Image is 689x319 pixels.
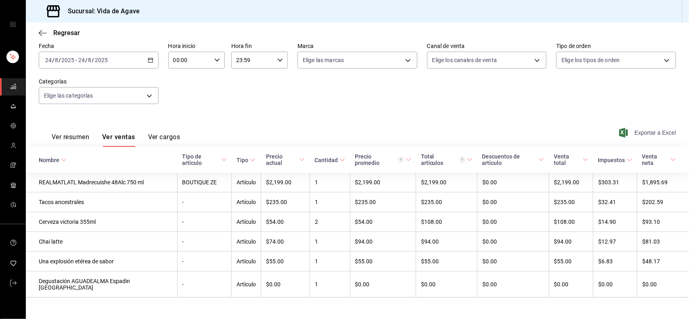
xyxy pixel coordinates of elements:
[54,57,59,63] input: --
[637,232,689,252] td: $81.03
[45,57,52,63] input: --
[53,29,80,37] span: Regresar
[26,232,177,252] td: Chai latte
[477,173,549,192] td: $0.00
[554,153,588,166] span: Venta total
[26,271,177,298] td: Degustación AGUADEALMA Espadin [GEOGRAPHIC_DATA]
[182,153,220,166] div: Tipo de artículo
[593,271,637,298] td: $0.00
[416,212,477,232] td: $108.00
[266,153,305,166] span: Precio actual
[52,133,89,147] button: Ver resumen
[637,173,689,192] td: $1,895.69
[459,157,465,163] svg: El total artículos considera cambios de precios en los artículos así como costos adicionales por ...
[94,57,108,63] input: ----
[26,212,177,232] td: Cerveza victoria 355ml
[92,57,94,63] span: /
[642,153,676,166] span: Venta neta
[59,57,61,63] span: /
[355,153,404,166] div: Precio promedio
[237,157,248,163] div: Tipo
[310,232,350,252] td: 1
[177,192,232,212] td: -
[421,153,473,166] span: Total artículos
[261,252,310,271] td: $55.00
[350,212,416,232] td: $54.00
[427,44,547,49] label: Canal de venta
[39,157,67,163] span: Nombre
[310,212,350,232] td: 2
[232,271,261,298] td: Artículo
[310,252,350,271] td: 1
[350,271,416,298] td: $0.00
[310,271,350,298] td: 1
[477,252,549,271] td: $0.00
[416,232,477,252] td: $94.00
[78,57,85,63] input: --
[102,133,135,147] button: Ver ventas
[85,57,88,63] span: /
[477,192,549,212] td: $0.00
[88,57,92,63] input: --
[593,212,637,232] td: $14.90
[177,232,232,252] td: -
[75,57,77,63] span: -
[477,212,549,232] td: $0.00
[10,21,16,27] button: open drawer
[182,153,227,166] span: Tipo de artículo
[350,252,416,271] td: $55.00
[549,192,593,212] td: $235.00
[593,192,637,212] td: $32.41
[177,271,232,298] td: -
[554,153,581,166] div: Venta total
[261,271,310,298] td: $0.00
[477,232,549,252] td: $0.00
[232,232,261,252] td: Artículo
[593,252,637,271] td: $6.83
[421,153,465,166] div: Total artículos
[261,212,310,232] td: $54.00
[314,157,338,163] div: Cantidad
[297,44,417,49] label: Marca
[26,192,177,212] td: Tacos ancestrales
[549,173,593,192] td: $2,199.00
[637,252,689,271] td: $48.17
[637,212,689,232] td: $93.10
[549,252,593,271] td: $55.00
[44,92,93,100] span: Elige las categorías
[168,44,225,49] label: Hora inicio
[26,173,177,192] td: REALMATLATL Madrecuishe 48Alc 750 ml
[556,44,676,49] label: Tipo de orden
[310,192,350,212] td: 1
[232,173,261,192] td: Artículo
[416,173,477,192] td: $2,199.00
[177,252,232,271] td: -
[561,56,620,64] span: Elige los tipos de orden
[232,192,261,212] td: Artículo
[477,271,549,298] td: $0.00
[26,252,177,271] td: Una explosión etérea de sabor
[549,212,593,232] td: $108.00
[621,128,676,138] button: Exportar a Excel
[314,157,345,163] span: Cantidad
[416,192,477,212] td: $235.00
[350,232,416,252] td: $94.00
[350,173,416,192] td: $2,199.00
[398,157,404,163] svg: Precio promedio = Total artículos / cantidad
[303,56,344,64] span: Elige las marcas
[232,252,261,271] td: Artículo
[261,192,310,212] td: $235.00
[355,153,411,166] span: Precio promedio
[39,29,80,37] button: Regresar
[549,232,593,252] td: $94.00
[232,212,261,232] td: Artículo
[61,6,140,16] h3: Sucursal: Vida de Agave
[482,153,544,166] span: Descuentos de artículo
[177,212,232,232] td: -
[637,192,689,212] td: $202.59
[593,232,637,252] td: $12.97
[266,153,297,166] div: Precio actual
[598,157,632,163] span: Impuestos
[416,252,477,271] td: $55.00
